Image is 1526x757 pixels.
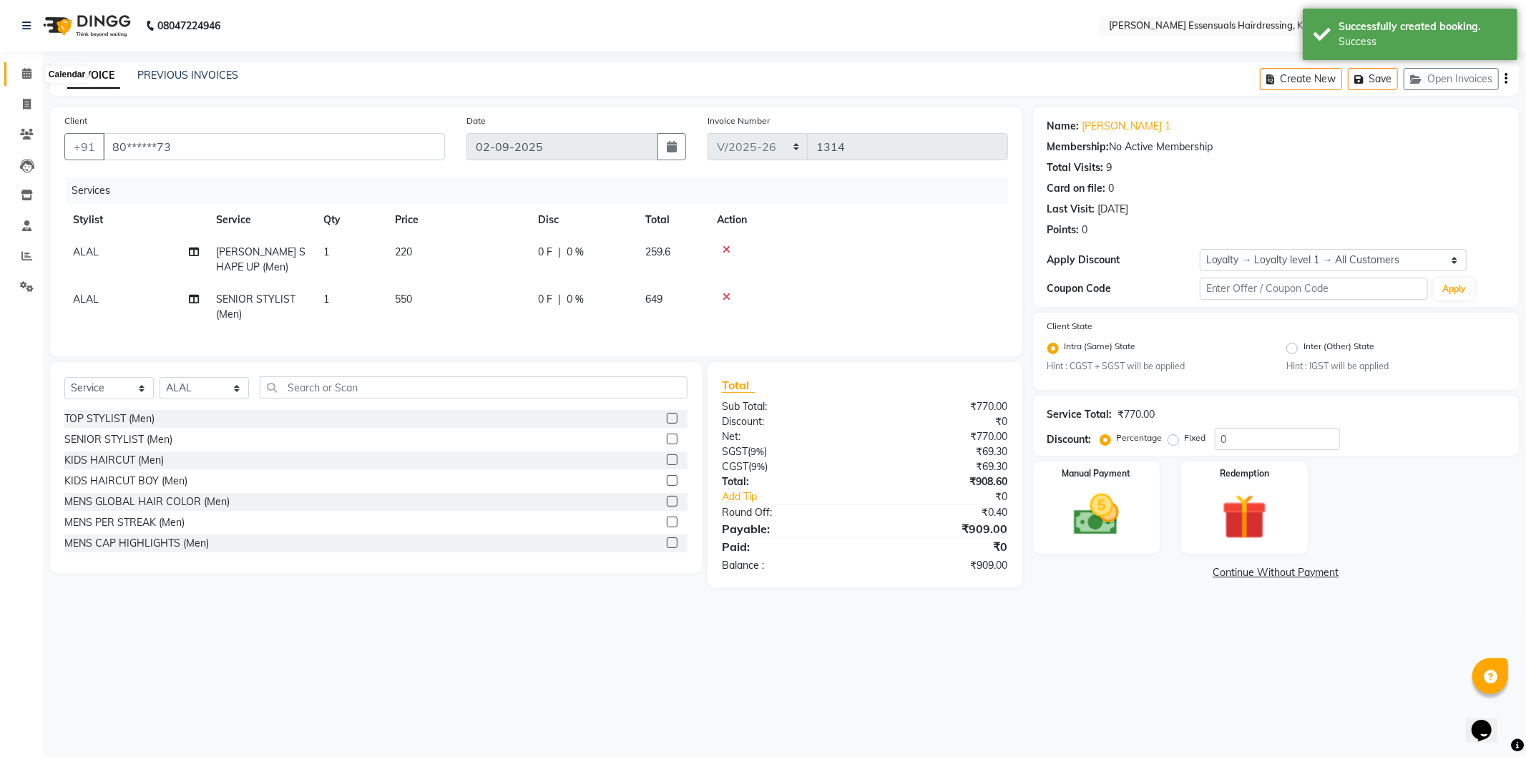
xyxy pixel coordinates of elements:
span: 9% [750,446,764,457]
th: Action [708,204,1008,236]
div: ₹69.30 [865,444,1019,459]
th: Stylist [64,204,207,236]
span: 0 % [567,292,584,307]
div: 0 [1082,223,1088,238]
div: Points: [1047,223,1080,238]
div: ₹770.00 [865,429,1019,444]
a: Continue Without Payment [1036,565,1516,580]
input: Search or Scan [260,376,688,399]
span: Total [722,378,755,393]
img: logo [36,6,134,46]
a: [PERSON_NAME] 1 [1082,119,1171,134]
label: Fixed [1185,431,1206,444]
div: ₹0.40 [865,505,1019,520]
label: Redemption [1220,467,1269,480]
span: [PERSON_NAME] SHAPE UP (Men) [216,245,305,273]
span: 1 [323,293,329,306]
div: Name: [1047,119,1080,134]
div: [DATE] [1098,202,1129,217]
button: Apply [1434,278,1474,300]
div: KIDS HAIRCUT BOY (Men) [64,474,187,489]
th: Total [637,204,708,236]
button: Create New [1260,68,1342,90]
div: MENS GLOBAL HAIR COLOR (Men) [64,494,230,509]
iframe: chat widget [1466,700,1512,743]
div: Successfully created booking. [1339,19,1507,34]
button: Save [1348,68,1398,90]
div: ₹0 [865,538,1019,555]
label: Manual Payment [1062,467,1130,480]
div: Total: [711,474,865,489]
span: ALAL [73,245,99,258]
span: | [558,292,561,307]
th: Service [207,204,315,236]
small: Hint : CGST + SGST will be applied [1047,360,1266,373]
div: 9 [1107,160,1112,175]
label: Intra (Same) State [1065,340,1136,357]
label: Client [64,114,87,127]
div: TOP STYLIST (Men) [64,411,155,426]
button: +91 [64,133,104,160]
div: No Active Membership [1047,140,1505,155]
th: Disc [529,204,637,236]
div: ₹909.00 [865,558,1019,573]
div: Services [66,177,1019,204]
span: 0 F [538,292,552,307]
b: 08047224946 [157,6,220,46]
span: 259.6 [645,245,670,258]
div: Card on file: [1047,181,1106,196]
div: Last Visit: [1047,202,1095,217]
div: ( ) [711,444,865,459]
label: Date [466,114,486,127]
div: ₹908.60 [865,474,1019,489]
span: ALAL [73,293,99,306]
span: 0 % [567,245,584,260]
div: 0 [1109,181,1115,196]
button: Open Invoices [1404,68,1499,90]
th: Qty [315,204,386,236]
div: SENIOR STYLIST (Men) [64,432,172,447]
input: Enter Offer / Coupon Code [1200,278,1429,300]
label: Inter (Other) State [1304,340,1374,357]
input: Search by Name/Mobile/Email/Code [103,133,445,160]
div: Success [1339,34,1507,49]
img: _gift.svg [1208,489,1281,545]
div: ₹0 [891,489,1019,504]
label: Invoice Number [708,114,770,127]
small: Hint : IGST will be applied [1286,360,1505,373]
div: Round Off: [711,505,865,520]
div: Service Total: [1047,407,1112,422]
span: SGST [722,445,748,458]
div: ₹69.30 [865,459,1019,474]
span: 550 [395,293,412,306]
div: Paid: [711,538,865,555]
img: _cash.svg [1060,489,1133,541]
div: ₹0 [865,414,1019,429]
span: CGST [722,460,748,473]
th: Price [386,204,529,236]
label: Percentage [1117,431,1163,444]
div: Balance : [711,558,865,573]
span: 0 F [538,245,552,260]
div: Membership: [1047,140,1110,155]
div: ₹770.00 [865,399,1019,414]
div: Calendar [45,66,89,83]
a: PREVIOUS INVOICES [137,69,238,82]
div: Total Visits: [1047,160,1104,175]
div: Discount: [1047,432,1092,447]
span: 220 [395,245,412,258]
div: ₹770.00 [1118,407,1155,422]
span: 1 [323,245,329,258]
div: Discount: [711,414,865,429]
span: SENIOR STYLIST (Men) [216,293,295,321]
div: Payable: [711,520,865,537]
div: Apply Discount [1047,253,1200,268]
div: Coupon Code [1047,281,1200,296]
a: Add Tip [711,489,891,504]
span: 9% [751,461,765,472]
label: Client State [1047,320,1093,333]
div: MENS CAP HIGHLIGHTS (Men) [64,536,209,551]
div: Sub Total: [711,399,865,414]
span: | [558,245,561,260]
div: Net: [711,429,865,444]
